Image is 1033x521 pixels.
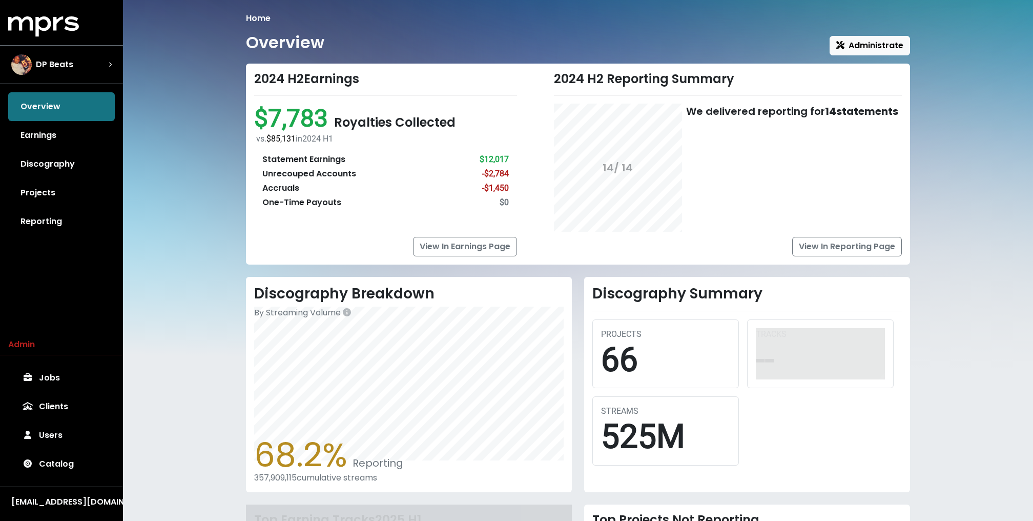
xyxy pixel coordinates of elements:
img: The selected account / producer [11,54,32,75]
a: Reporting [8,207,115,236]
h2: Discography Summary [592,285,902,303]
a: Users [8,421,115,450]
div: [EMAIL_ADDRESS][DOMAIN_NAME] [11,496,112,508]
div: $12,017 [480,153,509,166]
a: mprs logo [8,20,79,32]
div: 2024 H2 Earnings [254,72,517,87]
div: STREAMS [601,405,730,417]
li: Home [246,12,271,25]
a: Jobs [8,364,115,392]
b: 14 statements [825,104,898,118]
div: -$1,450 [482,182,509,194]
h2: Discography Breakdown [254,285,564,303]
div: Accruals [262,182,299,194]
a: View In Reporting Page [792,237,902,256]
div: 66 [601,340,730,380]
div: Unrecouped Accounts [262,168,356,180]
span: Reporting [347,456,403,470]
span: $7,783 [254,104,334,133]
a: Clients [8,392,115,421]
span: $85,131 [266,134,296,144]
div: -$2,784 [482,168,509,180]
a: View In Earnings Page [413,237,517,256]
nav: breadcrumb [246,12,910,25]
h1: Overview [246,33,324,52]
a: Earnings [8,121,115,150]
span: Royalties Collected [334,114,456,131]
div: Statement Earnings [262,153,345,166]
div: We delivered reporting for [686,104,898,119]
div: 525M [601,417,730,457]
button: Administrate [830,36,910,55]
button: [EMAIL_ADDRESS][DOMAIN_NAME] [8,495,115,509]
a: Projects [8,178,115,207]
a: Catalog [8,450,115,478]
span: DP Beats [36,58,73,71]
div: 2024 H2 Reporting Summary [554,72,902,87]
div: $0 [500,196,509,209]
span: Administrate [836,39,903,51]
div: 357,909,115 cumulative streams [254,473,564,483]
a: Discography [8,150,115,178]
span: By Streaming Volume [254,307,341,318]
span: 68.2% [254,432,347,478]
div: One-Time Payouts [262,196,341,209]
div: PROJECTS [601,328,730,340]
div: vs. in 2024 H1 [256,133,517,145]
